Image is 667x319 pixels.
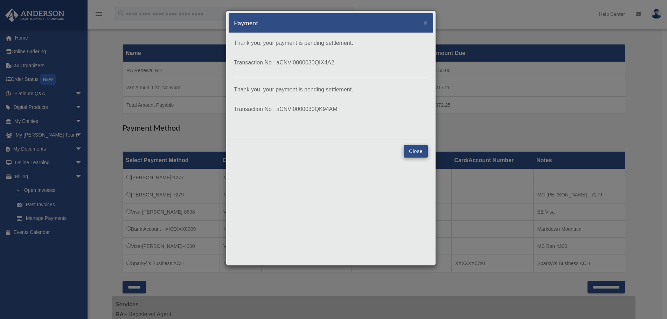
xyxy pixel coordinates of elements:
[234,38,428,48] p: Thank you, your payment is pending settlement.
[423,19,428,26] button: Close
[423,19,428,27] span: ×
[234,104,428,114] p: Transaction No : aCNVI0000030QK94AM
[234,58,428,68] p: Transaction No : aCNVI0000030QIX4A2
[234,85,428,95] p: Thank you, your payment is pending settlement.
[404,145,428,158] button: Close
[234,19,258,27] h5: Payment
